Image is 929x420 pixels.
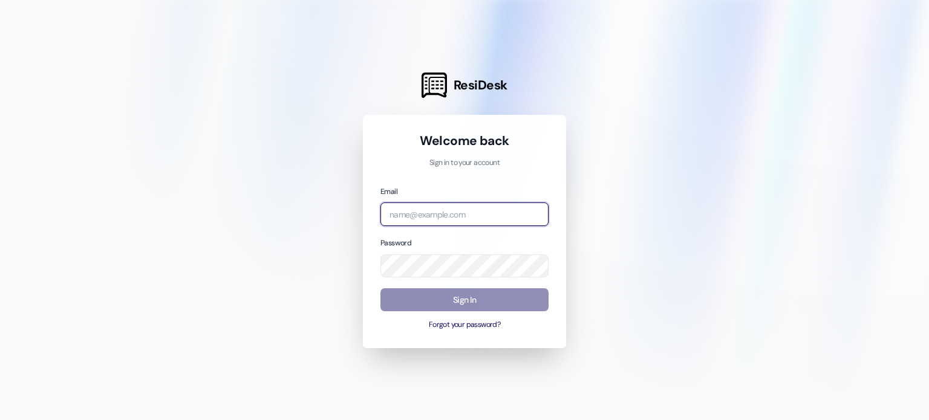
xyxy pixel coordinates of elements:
label: Password [380,238,411,248]
img: ResiDesk Logo [422,73,447,98]
span: ResiDesk [454,77,507,94]
button: Sign In [380,288,549,312]
button: Forgot your password? [380,320,549,331]
label: Email [380,187,397,196]
h1: Welcome back [380,132,549,149]
p: Sign in to your account [380,158,549,169]
input: name@example.com [380,202,549,226]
